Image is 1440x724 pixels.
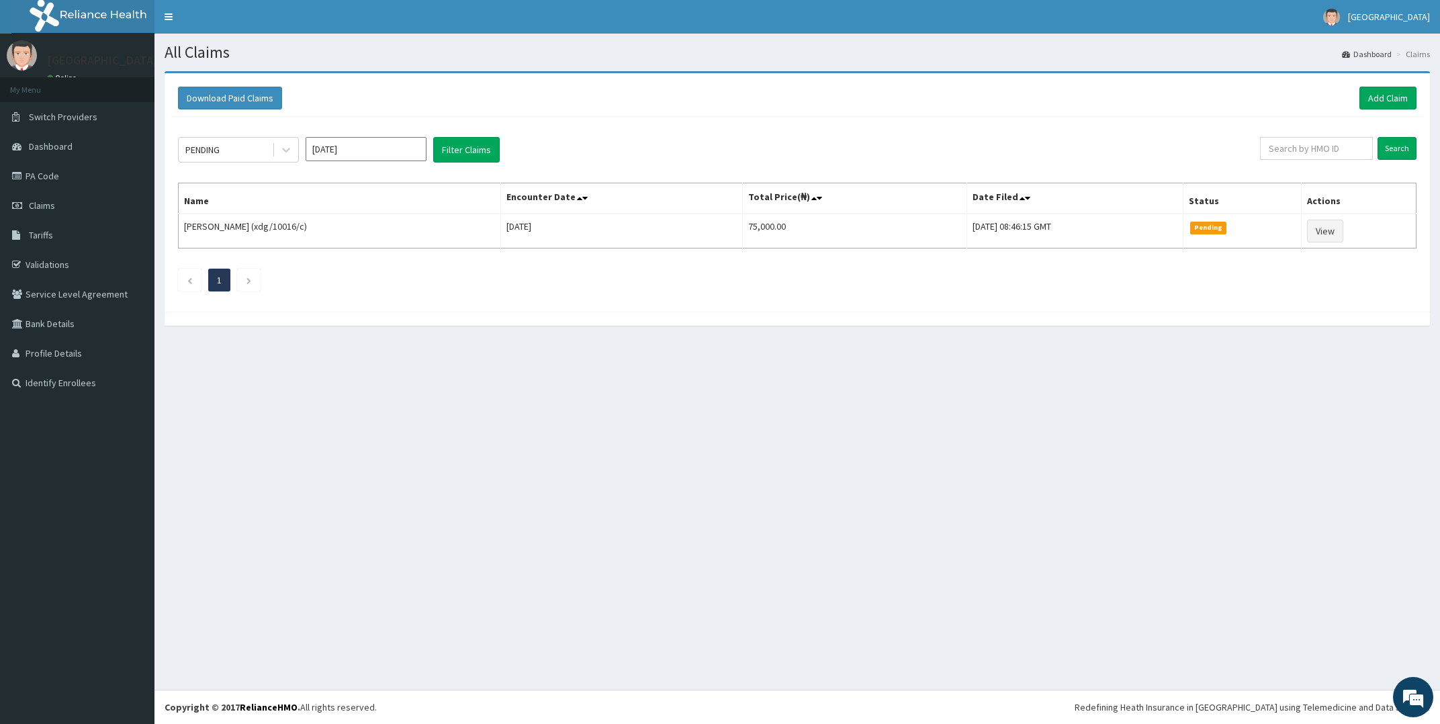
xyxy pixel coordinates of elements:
[154,690,1440,724] footer: All rights reserved.
[165,701,300,713] strong: Copyright © 2017 .
[1323,9,1340,26] img: User Image
[29,140,73,152] span: Dashboard
[1359,87,1416,109] a: Add Claim
[185,143,220,156] div: PENDING
[501,183,743,214] th: Encounter Date
[1342,48,1392,60] a: Dashboard
[1302,183,1416,214] th: Actions
[47,54,158,66] p: [GEOGRAPHIC_DATA]
[1378,137,1416,160] input: Search
[1190,222,1227,234] span: Pending
[306,137,426,161] input: Select Month and Year
[1260,137,1373,160] input: Search by HMO ID
[433,137,500,163] button: Filter Claims
[967,183,1183,214] th: Date Filed
[743,214,967,248] td: 75,000.00
[246,274,252,286] a: Next page
[967,214,1183,248] td: [DATE] 08:46:15 GMT
[501,214,743,248] td: [DATE]
[1307,220,1343,242] a: View
[29,229,53,241] span: Tariffs
[179,183,501,214] th: Name
[1075,700,1430,714] div: Redefining Heath Insurance in [GEOGRAPHIC_DATA] using Telemedicine and Data Science!
[47,73,79,83] a: Online
[7,40,37,71] img: User Image
[187,274,193,286] a: Previous page
[29,199,55,212] span: Claims
[178,87,282,109] button: Download Paid Claims
[743,183,967,214] th: Total Price(₦)
[179,214,501,248] td: [PERSON_NAME] (xdg/10016/c)
[1348,11,1430,23] span: [GEOGRAPHIC_DATA]
[29,111,97,123] span: Switch Providers
[1393,48,1430,60] li: Claims
[240,701,298,713] a: RelianceHMO
[1183,183,1302,214] th: Status
[217,274,222,286] a: Page 1 is your current page
[165,44,1430,61] h1: All Claims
